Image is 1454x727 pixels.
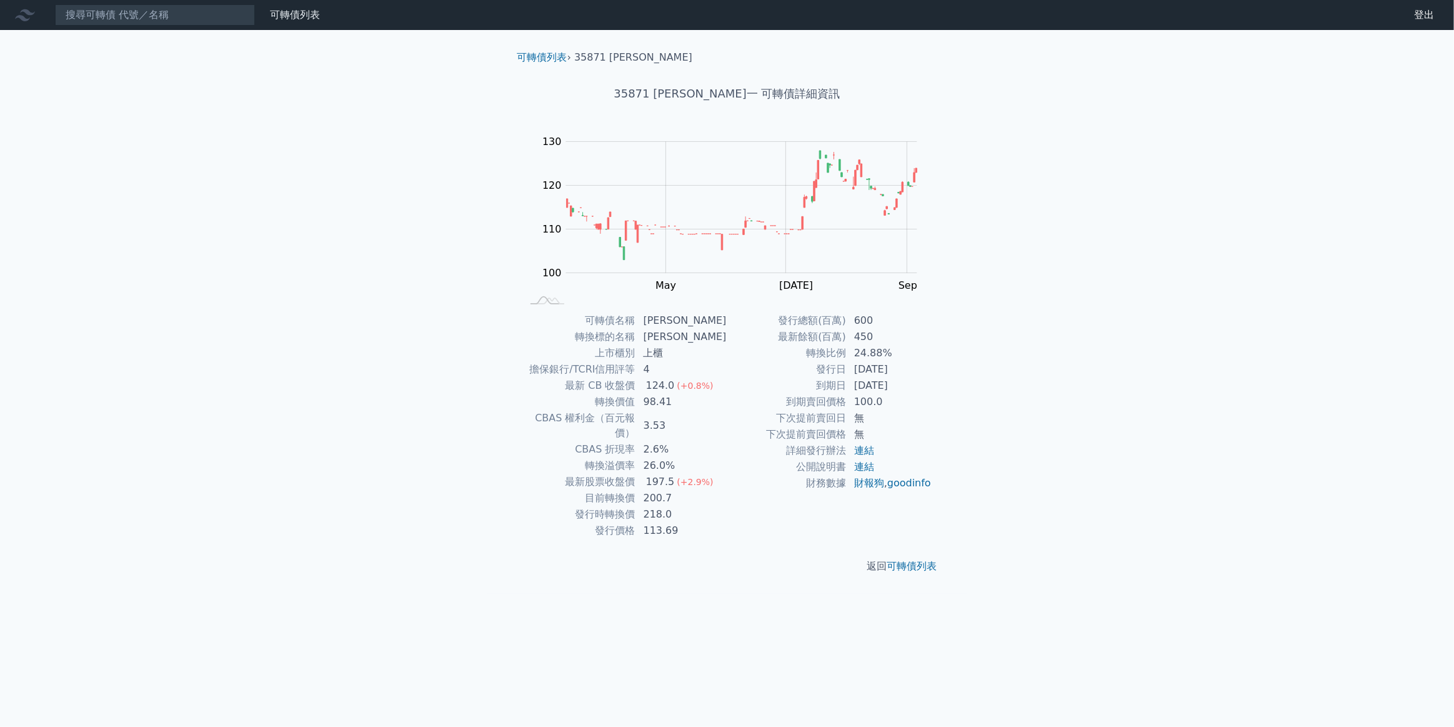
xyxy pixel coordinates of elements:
td: 最新餘額(百萬) [727,329,847,345]
g: Series [566,151,917,260]
td: , [847,475,932,491]
a: 可轉債列表 [887,560,937,572]
td: 財務數據 [727,475,847,491]
tspan: Sep [899,279,917,291]
td: 450 [847,329,932,345]
td: 98.41 [636,394,727,410]
a: 可轉債列表 [270,9,320,21]
h1: 35871 [PERSON_NAME]一 可轉債詳細資訊 [507,85,947,103]
td: 下次提前賣回價格 [727,426,847,443]
div: 197.5 [644,474,677,489]
td: 2.6% [636,441,727,458]
td: 無 [847,410,932,426]
td: [PERSON_NAME] [636,313,727,329]
td: CBAS 折現率 [522,441,636,458]
td: 218.0 [636,506,727,523]
td: 轉換價值 [522,394,636,410]
td: 24.88% [847,345,932,361]
tspan: [DATE] [779,279,813,291]
td: 轉換比例 [727,345,847,361]
td: 4 [636,361,727,378]
td: 發行總額(百萬) [727,313,847,329]
td: 擔保銀行/TCRI信用評等 [522,361,636,378]
tspan: May [655,279,676,291]
a: 連結 [854,444,874,456]
td: 113.69 [636,523,727,539]
a: 連結 [854,461,874,473]
tspan: 130 [542,136,562,148]
td: [DATE] [847,378,932,394]
a: 登出 [1404,5,1444,25]
td: CBAS 權利金（百元報價） [522,410,636,441]
input: 搜尋可轉債 代號／名稱 [55,4,255,26]
td: 可轉債名稱 [522,313,636,329]
tspan: 110 [542,223,562,235]
div: 124.0 [644,378,677,393]
tspan: 120 [542,179,562,191]
td: 轉換溢價率 [522,458,636,474]
td: 轉換標的名稱 [522,329,636,345]
td: [DATE] [847,361,932,378]
td: 26.0% [636,458,727,474]
a: 財報狗 [854,477,884,489]
tspan: 100 [542,267,562,279]
td: 發行時轉換價 [522,506,636,523]
td: 目前轉換價 [522,490,636,506]
td: 詳細發行辦法 [727,443,847,459]
td: 上櫃 [636,345,727,361]
p: 返回 [507,559,947,574]
span: (+0.8%) [677,381,713,391]
td: 發行價格 [522,523,636,539]
td: 最新 CB 收盤價 [522,378,636,394]
li: 35871 [PERSON_NAME] [574,50,692,65]
g: Chart [536,136,936,291]
a: goodinfo [887,477,931,489]
td: 200.7 [636,490,727,506]
a: 可轉債列表 [517,51,567,63]
td: 發行日 [727,361,847,378]
td: [PERSON_NAME] [636,329,727,345]
td: 最新股票收盤價 [522,474,636,490]
td: 無 [847,426,932,443]
td: 到期日 [727,378,847,394]
td: 公開說明書 [727,459,847,475]
span: (+2.9%) [677,477,713,487]
td: 600 [847,313,932,329]
li: › [517,50,571,65]
td: 100.0 [847,394,932,410]
td: 3.53 [636,410,727,441]
td: 上市櫃別 [522,345,636,361]
td: 到期賣回價格 [727,394,847,410]
td: 下次提前賣回日 [727,410,847,426]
